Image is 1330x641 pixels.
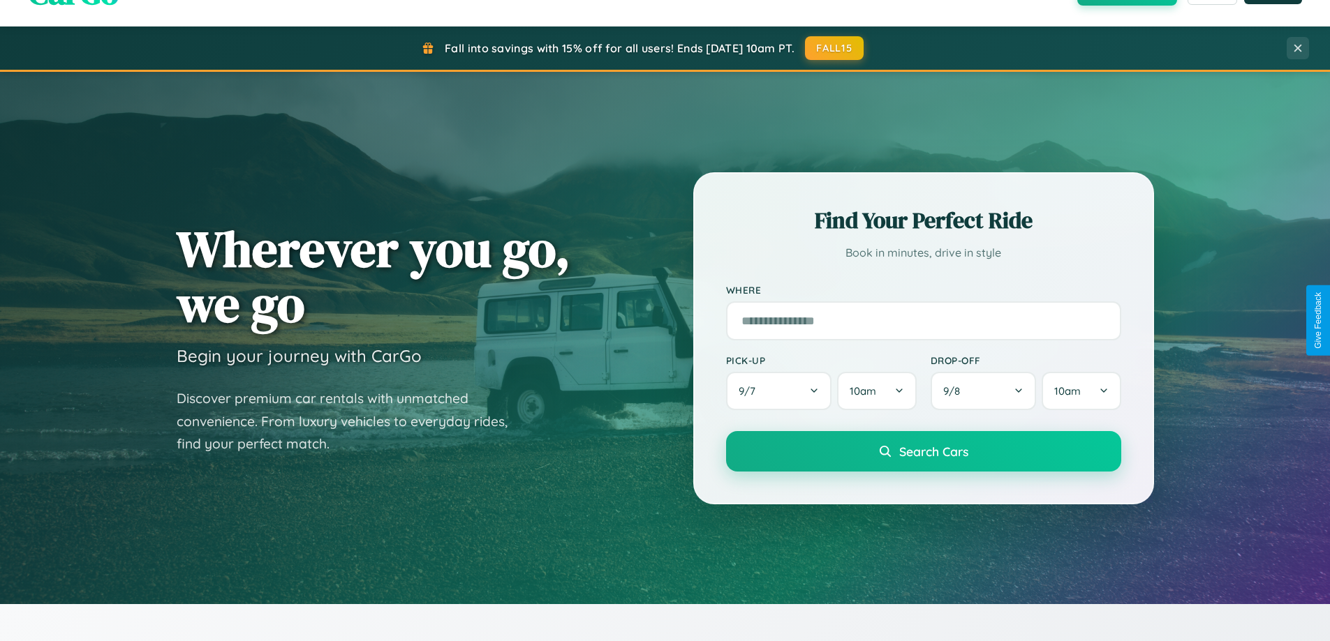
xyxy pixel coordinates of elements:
span: 10am [850,384,876,398]
label: Pick-up [726,354,917,366]
button: 9/7 [726,372,832,410]
button: 10am [837,372,916,410]
label: Where [726,284,1121,296]
span: Search Cars [899,444,968,459]
span: 9 / 7 [739,384,762,398]
button: FALL15 [805,36,864,60]
button: Search Cars [726,431,1121,472]
h2: Find Your Perfect Ride [726,205,1121,236]
label: Drop-off [931,354,1121,366]
h3: Begin your journey with CarGo [177,345,422,366]
span: 10am [1054,384,1081,398]
h1: Wherever you go, we go [177,221,570,331]
button: 10am [1042,372,1121,410]
button: 9/8 [931,372,1037,410]
span: 9 / 8 [943,384,967,398]
p: Book in minutes, drive in style [726,243,1121,263]
div: Give Feedback [1313,292,1323,349]
span: Fall into savings with 15% off for all users! Ends [DATE] 10am PT. [445,41,795,55]
p: Discover premium car rentals with unmatched convenience. From luxury vehicles to everyday rides, ... [177,387,526,455]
